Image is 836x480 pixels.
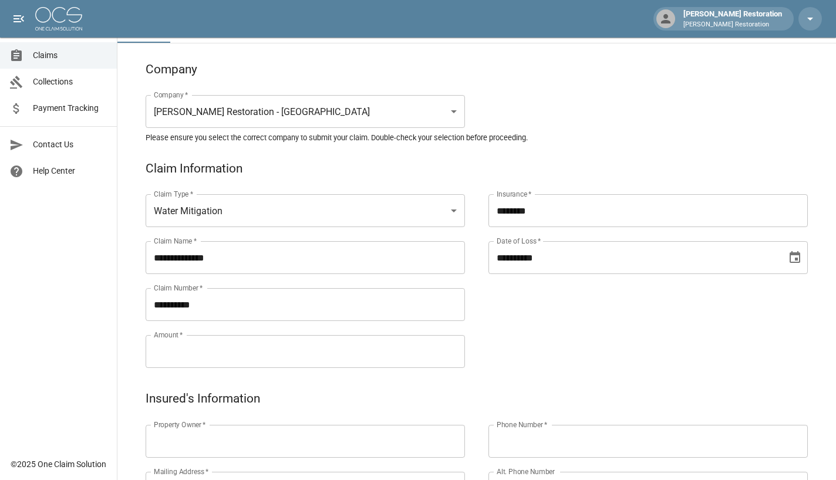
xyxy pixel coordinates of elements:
label: Claim Type [154,189,193,199]
label: Phone Number [497,420,547,430]
img: ocs-logo-white-transparent.png [35,7,82,31]
div: [PERSON_NAME] Restoration [679,8,787,29]
label: Mailing Address [154,467,208,476]
span: Contact Us [33,138,107,151]
div: © 2025 One Claim Solution [11,458,106,470]
span: Payment Tracking [33,102,107,114]
label: Amount [154,330,183,340]
span: Help Center [33,165,107,177]
label: Property Owner [154,420,206,430]
label: Alt. Phone Number [497,467,555,476]
div: Water Mitigation [146,194,465,227]
p: [PERSON_NAME] Restoration [683,20,782,30]
label: Claim Number [154,283,203,293]
label: Insurance [497,189,531,199]
label: Company [154,90,188,100]
button: open drawer [7,7,31,31]
span: Collections [33,76,107,88]
div: [PERSON_NAME] Restoration - [GEOGRAPHIC_DATA] [146,95,465,128]
span: Claims [33,49,107,62]
h5: Please ensure you select the correct company to submit your claim. Double-check your selection be... [146,133,808,143]
button: Choose date, selected date is Sep 3, 2025 [783,246,807,269]
label: Claim Name [154,236,197,246]
label: Date of Loss [497,236,541,246]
